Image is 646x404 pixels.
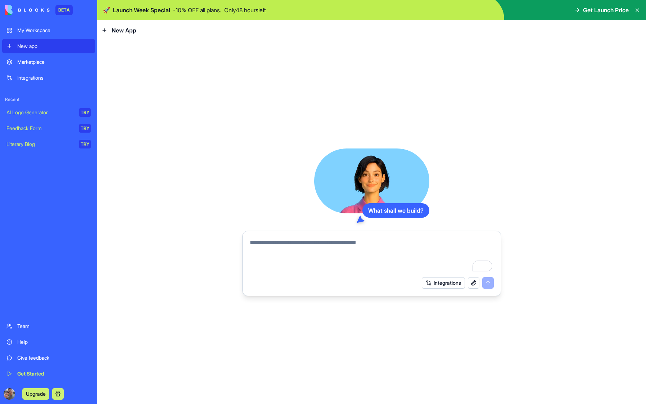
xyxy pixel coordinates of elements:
[6,125,74,132] div: Feedback Form
[22,388,49,400] button: Upgrade
[113,6,170,14] span: Launch Week Special
[422,277,465,289] button: Integrations
[6,109,74,116] div: AI Logo Generator
[17,74,91,81] div: Integrations
[22,390,49,397] a: Upgrade
[2,319,95,333] a: Team
[362,203,429,218] div: What shall we build?
[2,351,95,365] a: Give feedback
[2,55,95,69] a: Marketplace
[4,388,15,400] img: ACg8ocIIcU0TLTrva3odJ1sJE6rc0_wTt6-1CV0mvU2YbrGriTx19wGbhA=s96-c
[173,6,221,14] p: - 10 % OFF all plans.
[79,124,91,133] div: TRY
[55,5,73,15] div: BETA
[17,43,91,50] div: New app
[17,58,91,66] div: Marketplace
[2,137,95,151] a: Literary BlogTRY
[17,338,91,346] div: Help
[79,140,91,148] div: TRY
[2,335,95,349] a: Help
[5,5,73,15] a: BETA
[5,5,50,15] img: logo
[17,370,91,377] div: Get Started
[79,108,91,117] div: TRY
[2,121,95,136] a: Feedback FormTRY
[2,367,95,381] a: Get Started
[2,97,95,102] span: Recent
[17,323,91,330] div: Team
[224,6,266,14] p: Only 48 hours left
[103,6,110,14] span: 🚀
[2,39,95,53] a: New app
[17,354,91,361] div: Give feedback
[2,105,95,120] a: AI Logo GeneratorTRY
[2,71,95,85] a: Integrations
[17,27,91,34] div: My Workspace
[583,6,629,14] span: Get Launch Price
[112,26,136,35] span: New App
[250,238,494,273] textarea: To enrich screen reader interactions, please activate Accessibility in Grammarly extension settings
[6,141,74,148] div: Literary Blog
[2,23,95,37] a: My Workspace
